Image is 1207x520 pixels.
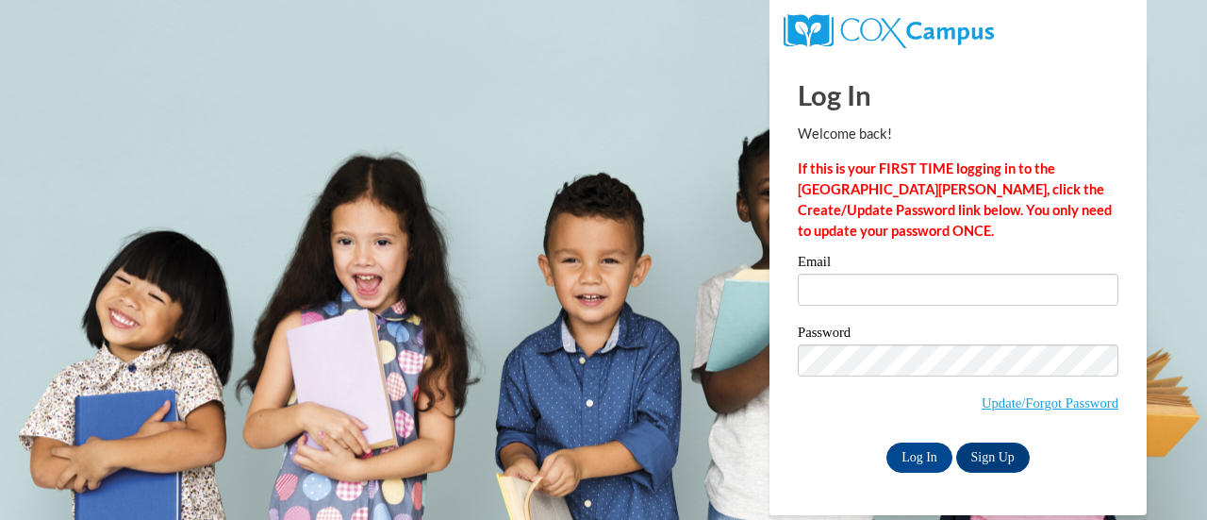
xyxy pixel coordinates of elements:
a: Update/Forgot Password [982,395,1118,411]
img: COX Campus [784,14,994,48]
strong: If this is your FIRST TIME logging in to the [GEOGRAPHIC_DATA][PERSON_NAME], click the Create/Upd... [798,160,1112,239]
label: Password [798,326,1118,344]
input: Log In [886,443,952,473]
p: Welcome back! [798,124,1118,144]
a: Sign Up [956,443,1030,473]
h1: Log In [798,75,1118,114]
a: COX Campus [784,22,994,38]
label: Email [798,255,1118,274]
